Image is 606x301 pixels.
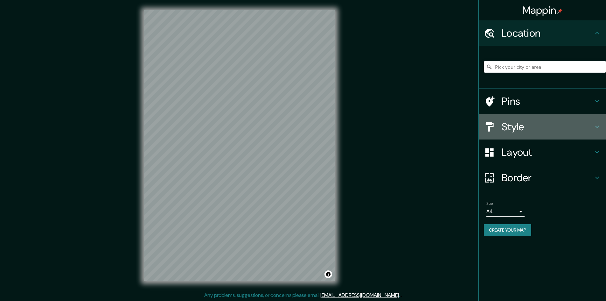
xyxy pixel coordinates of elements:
[144,10,335,281] canvas: Map
[486,206,525,217] div: A4
[479,165,606,190] div: Border
[400,291,401,299] div: .
[502,171,593,184] h4: Border
[204,291,400,299] p: Any problems, suggestions, or concerns please email .
[557,9,562,14] img: pin-icon.png
[502,146,593,159] h4: Layout
[502,120,593,133] h4: Style
[502,27,593,39] h4: Location
[479,89,606,114] div: Pins
[486,201,493,206] label: Size
[479,114,606,140] div: Style
[401,291,402,299] div: .
[479,20,606,46] div: Location
[484,61,606,73] input: Pick your city or area
[522,4,563,17] h4: Mappin
[324,270,332,278] button: Toggle attribution
[502,95,593,108] h4: Pins
[479,140,606,165] div: Layout
[320,292,399,298] a: [EMAIL_ADDRESS][DOMAIN_NAME]
[484,224,531,236] button: Create your map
